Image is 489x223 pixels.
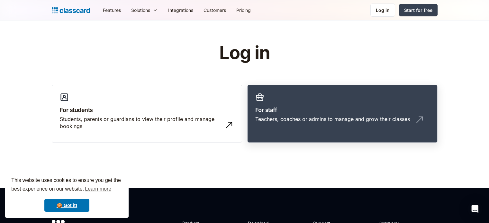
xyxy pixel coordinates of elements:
[44,199,89,212] a: dismiss cookie message
[231,3,256,17] a: Pricing
[399,4,438,16] a: Start for free
[84,184,112,194] a: learn more about cookies
[163,3,198,17] a: Integrations
[198,3,231,17] a: Customers
[98,3,126,17] a: Features
[60,116,221,130] div: Students, parents or guardians to view their profile and manage bookings
[247,85,438,143] a: For staffTeachers, coaches or admins to manage and grow their classes
[60,106,234,114] h3: For students
[255,106,430,114] h3: For staff
[467,201,483,217] div: Open Intercom Messenger
[370,4,395,17] a: Log in
[52,6,90,15] a: home
[11,176,122,194] span: This website uses cookies to ensure you get the best experience on our website.
[52,85,242,143] a: For studentsStudents, parents or guardians to view their profile and manage bookings
[142,43,347,63] h1: Log in
[404,7,432,13] div: Start for free
[126,3,163,17] div: Solutions
[5,170,129,218] div: cookieconsent
[376,7,390,13] div: Log in
[131,7,150,13] div: Solutions
[255,116,410,123] div: Teachers, coaches or admins to manage and grow their classes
